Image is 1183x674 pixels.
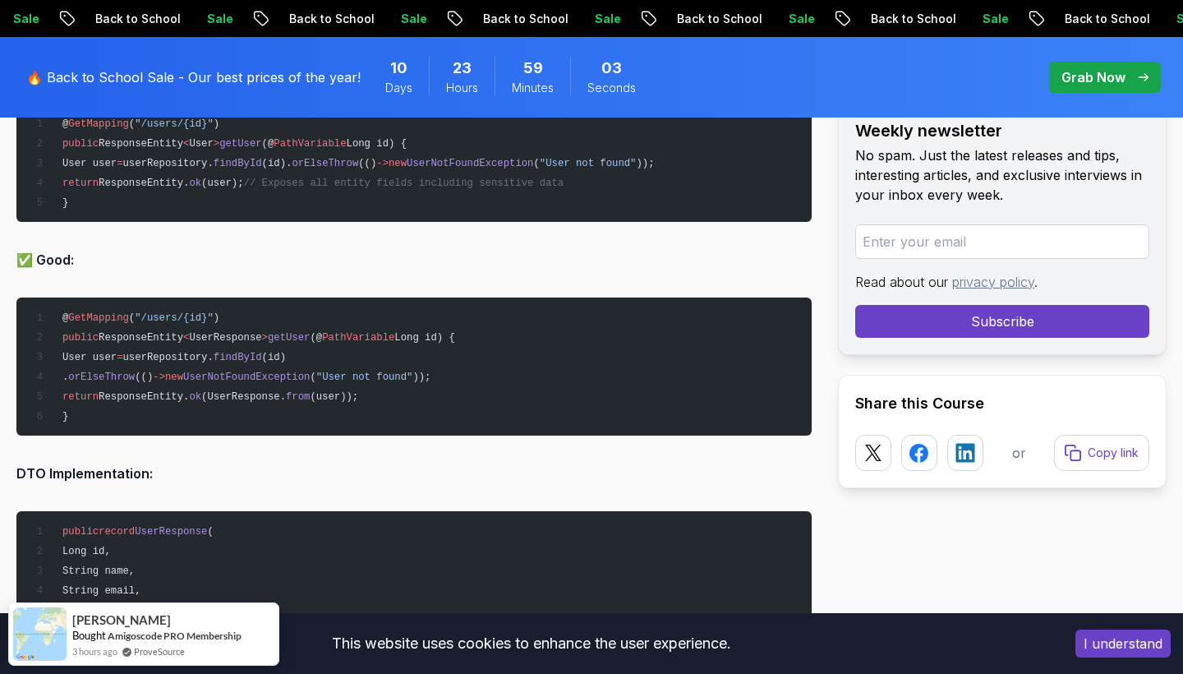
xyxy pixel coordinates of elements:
a: privacy policy [952,274,1034,290]
span: findById [214,352,262,363]
button: Copy link [1054,435,1149,471]
span: Long id) { [394,332,455,344]
span: from [286,391,310,403]
p: Sale [969,11,1022,27]
p: Copy link [1088,445,1139,461]
span: PathVariable [274,138,346,150]
p: or [1012,443,1026,463]
span: > [214,138,219,150]
span: -> [153,372,165,383]
span: User user [62,158,117,169]
span: ( [310,372,315,383]
h2: Weekly newsletter [855,119,1149,142]
span: > [262,332,268,344]
span: @ [62,118,68,130]
span: < [183,332,189,344]
span: ) [214,118,219,130]
strong: DTO Implementation: [16,465,153,482]
span: public [62,526,99,538]
span: getUser [268,332,310,344]
span: UserResponse [189,332,261,344]
span: (@ [262,138,274,150]
span: User [189,138,213,150]
button: Accept cookies [1075,630,1171,658]
span: (@ [310,332,322,344]
span: String email, [62,585,141,597]
span: return [62,178,99,189]
span: User user [62,352,117,363]
span: 59 Minutes [523,57,543,80]
a: ProveSource [134,644,185,658]
img: provesource social proof notification image [13,607,67,661]
span: = [117,352,122,363]
span: )); [412,372,430,383]
span: } [62,197,68,209]
span: GetMapping [68,312,129,324]
span: ok [189,391,201,403]
span: "/users/{id}" [135,312,214,324]
span: UserResponse [135,526,207,538]
span: public [62,332,99,344]
span: (() [358,158,376,169]
span: findById [214,158,262,169]
p: Back to School [470,11,582,27]
span: ( [533,158,539,169]
span: ( [207,526,213,538]
span: ResponseEntity [99,332,183,344]
span: Long id, [62,546,111,557]
p: Sale [388,11,440,27]
span: (UserResponse. [201,391,286,403]
h2: Share this Course [855,392,1149,415]
span: 3 Seconds [601,57,622,80]
span: (user); [201,178,243,189]
span: public [62,138,99,150]
span: Bought [72,629,106,642]
span: record [99,526,135,538]
span: (id) [262,352,286,363]
p: Sale [776,11,828,27]
span: orElseThrow [68,372,135,383]
span: "User not found" [540,158,637,169]
span: @ [62,312,68,324]
span: orElseThrow [292,158,358,169]
span: ResponseEntity [99,138,183,150]
a: Amigoscode PRO Membership [108,630,242,642]
p: Back to School [82,11,194,27]
p: Back to School [664,11,776,27]
strong: ✅ Good: [16,252,74,268]
span: ResponseEntity. [99,178,189,189]
input: Enter your email [855,224,1149,259]
span: < [183,138,189,150]
span: )); [636,158,654,169]
span: return [62,391,99,403]
span: UserNotFoundException [183,372,310,383]
span: Days [385,80,412,96]
span: = [117,158,122,169]
span: ) [214,312,219,324]
span: String name, [62,566,135,577]
span: ( [129,312,135,324]
p: Back to School [1052,11,1163,27]
p: Back to School [858,11,969,27]
p: Back to School [276,11,388,27]
span: [PERSON_NAME] [72,613,171,627]
span: (() [135,372,153,383]
span: 23 Hours [453,57,472,80]
span: "/users/{id}" [135,118,214,130]
span: getUser [219,138,261,150]
span: UserNotFoundException [407,158,533,169]
span: 3 hours ago [72,644,117,658]
span: new [389,158,407,169]
span: PathVariable [322,332,394,344]
span: userRepository. [123,352,214,363]
p: Grab Now [1061,67,1125,87]
span: "User not found" [316,372,413,383]
span: (user)); [310,391,358,403]
span: } [62,411,68,422]
span: Hours [446,80,478,96]
span: new [165,372,183,383]
span: userRepository. [123,158,214,169]
span: Long id) { [347,138,407,150]
p: Sale [582,11,634,27]
span: 10 Days [390,57,407,80]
